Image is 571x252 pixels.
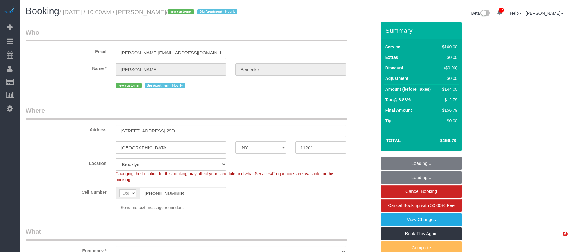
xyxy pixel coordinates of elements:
a: [PERSON_NAME] [526,11,563,16]
span: new customer [168,9,194,14]
span: Booking [26,6,59,16]
div: ($0.00) [440,65,457,71]
span: 37 [499,8,504,13]
div: $0.00 [440,118,457,124]
label: Tip [385,118,392,124]
input: First Name [116,63,226,76]
span: 6 [563,232,568,236]
span: new customer [116,83,142,88]
span: / [166,9,239,15]
input: City [116,141,226,154]
label: Location [21,158,111,166]
label: Final Amount [385,107,412,113]
div: $160.00 [440,44,457,50]
div: $12.79 [440,97,457,103]
img: Automaid Logo [4,6,16,14]
a: Cancel Booking [381,185,462,198]
span: Cancel Booking with 50.00% Fee [388,203,455,208]
div: $156.79 [440,107,457,113]
span: Send me text message reminders [121,205,184,210]
label: Tax @ 8.88% [385,97,411,103]
input: Last Name [235,63,346,76]
a: Cancel Booking with 50.00% Fee [381,199,462,212]
label: Amount (before Taxes) [385,86,431,92]
label: Adjustment [385,75,408,81]
h4: $156.79 [422,138,456,143]
img: New interface [480,10,490,17]
label: Service [385,44,400,50]
span: Changing the Location for this booking may affect your schedule and what Services/Frequencies are... [116,171,334,182]
a: 37 [494,6,506,19]
input: Zip Code [295,141,346,154]
input: Email [116,47,226,59]
label: Discount [385,65,403,71]
label: Email [21,47,111,55]
span: Big Apartment - Hourly [145,83,185,88]
small: / [DATE] / 10:00AM / [PERSON_NAME] [59,9,239,15]
a: Book This Again [381,227,462,240]
a: View Changes [381,213,462,226]
div: $0.00 [440,54,457,60]
div: $144.00 [440,86,457,92]
span: Big Apartment - Hourly [197,9,237,14]
legend: What [26,227,347,241]
div: $0.00 [440,75,457,81]
label: Name * [21,63,111,71]
iframe: Intercom live chat [551,232,565,246]
legend: Who [26,28,347,41]
input: Cell Number [140,187,226,199]
a: Beta [471,11,490,16]
label: Address [21,125,111,133]
label: Extras [385,54,398,60]
legend: Where [26,106,347,120]
h3: Summary [386,27,459,34]
label: Cell Number [21,187,111,195]
a: Help [510,11,522,16]
strong: Total [386,138,401,143]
